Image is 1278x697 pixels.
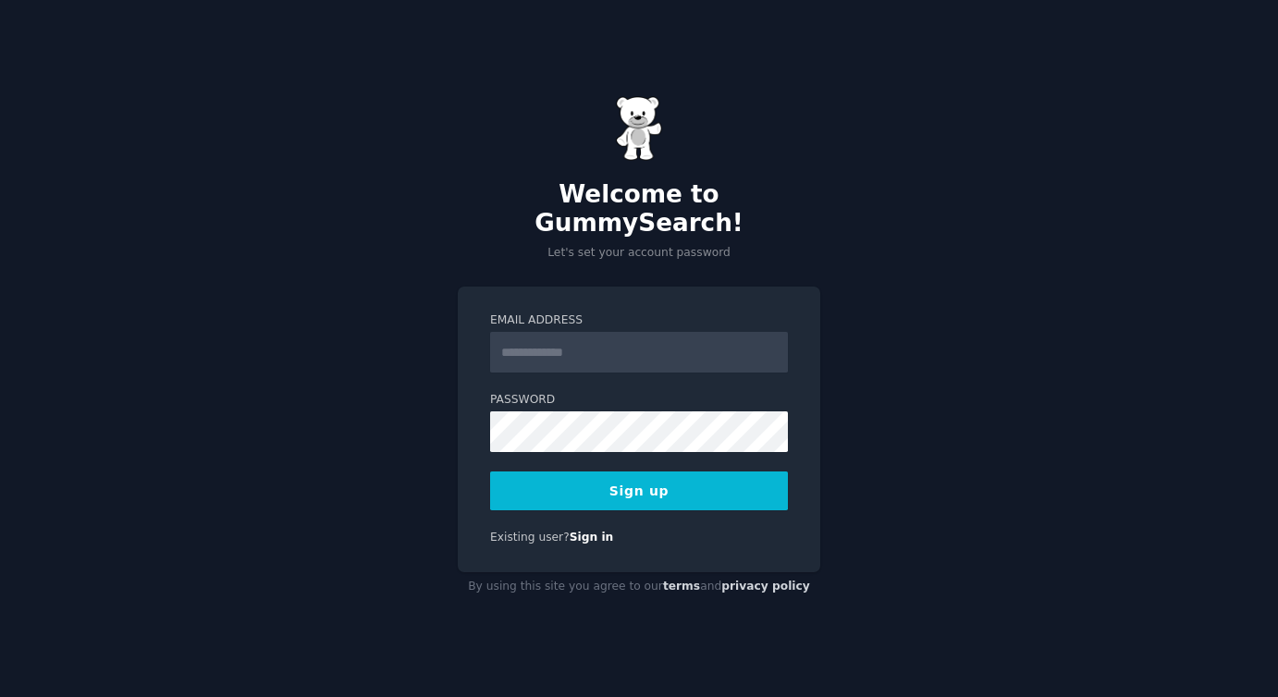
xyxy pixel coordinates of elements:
a: Sign in [570,531,614,544]
button: Sign up [490,471,788,510]
h2: Welcome to GummySearch! [458,180,820,238]
div: By using this site you agree to our and [458,572,820,602]
a: privacy policy [721,580,810,593]
label: Password [490,392,788,409]
label: Email Address [490,312,788,329]
a: terms [663,580,700,593]
p: Let's set your account password [458,245,820,262]
span: Existing user? [490,531,570,544]
img: Gummy Bear [616,96,662,161]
